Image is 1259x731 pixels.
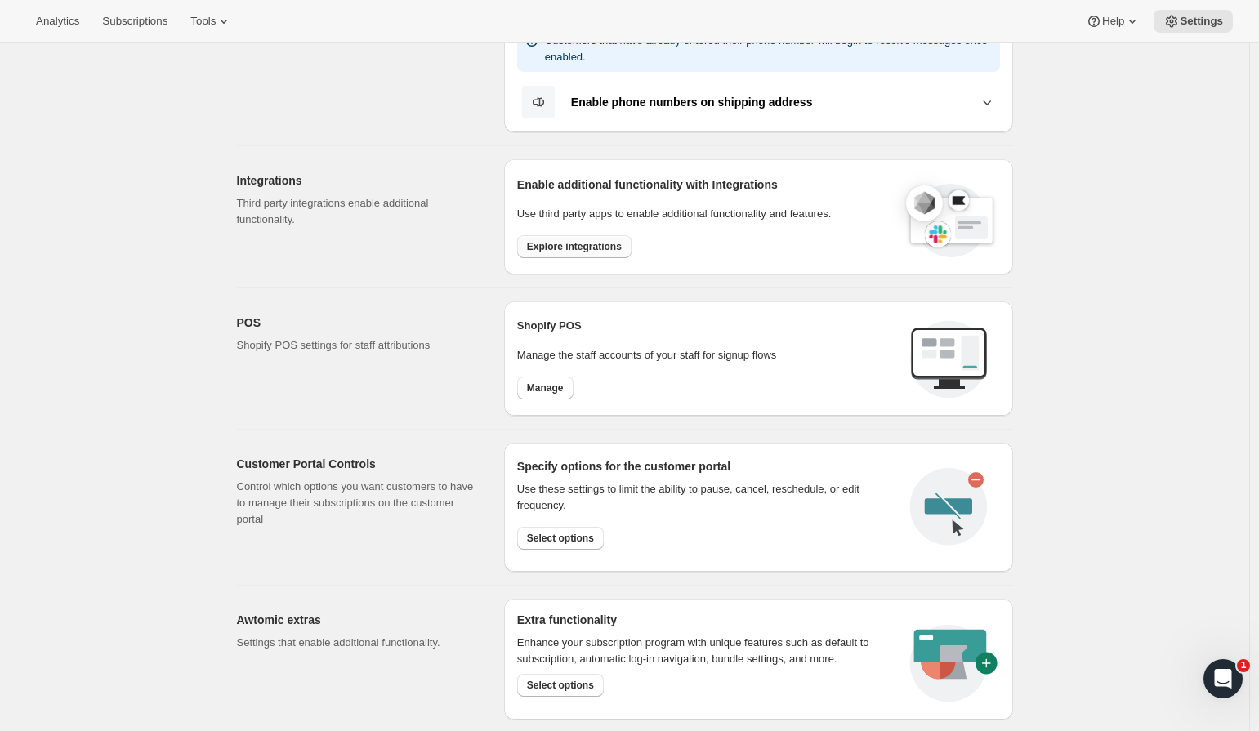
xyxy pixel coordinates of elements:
[517,527,604,550] button: Select options
[237,456,478,472] h2: Customer Portal Controls
[237,195,478,228] p: Third party integrations enable additional functionality.
[517,318,897,334] h2: Shopify POS
[1154,10,1233,33] button: Settings
[517,674,604,697] button: Select options
[237,479,478,528] p: Control which options you want customers to have to manage their subscriptions on the customer po...
[237,635,478,651] p: Settings that enable additional functionality.
[517,176,890,193] h2: Enable additional functionality with Integrations
[517,481,897,514] div: Use these settings to limit the ability to pause, cancel, reschedule, or edit frequency.
[517,235,632,258] button: Explore integrations
[237,314,478,331] h2: POS
[527,679,594,692] span: Select options
[527,240,622,253] span: Explore integrations
[26,10,89,33] button: Analytics
[181,10,242,33] button: Tools
[517,458,897,475] h2: Specify options for the customer portal
[517,612,617,628] h2: Extra functionality
[237,172,478,189] h2: Integrations
[517,377,574,399] button: Manage
[517,85,1000,119] button: Enable phone numbers on shipping address
[237,337,478,354] p: Shopify POS settings for staff attributions
[1237,659,1250,672] span: 1
[1203,659,1243,698] iframe: Intercom live chat
[517,206,890,222] p: Use third party apps to enable additional functionality and features.
[545,33,993,65] p: Customers that have already entered their phone number will begin to receive messages once enabled.
[102,15,167,28] span: Subscriptions
[1102,15,1124,28] span: Help
[517,635,891,667] p: Enhance your subscription program with unique features such as default to subscription, automatic...
[527,532,594,545] span: Select options
[237,612,478,628] h2: Awtomic extras
[36,15,79,28] span: Analytics
[1076,10,1150,33] button: Help
[517,347,897,363] p: Manage the staff accounts of your staff for signup flows
[527,381,564,394] span: Manage
[92,10,177,33] button: Subscriptions
[571,96,813,109] b: Enable phone numbers on shipping address
[190,15,216,28] span: Tools
[1180,15,1223,28] span: Settings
